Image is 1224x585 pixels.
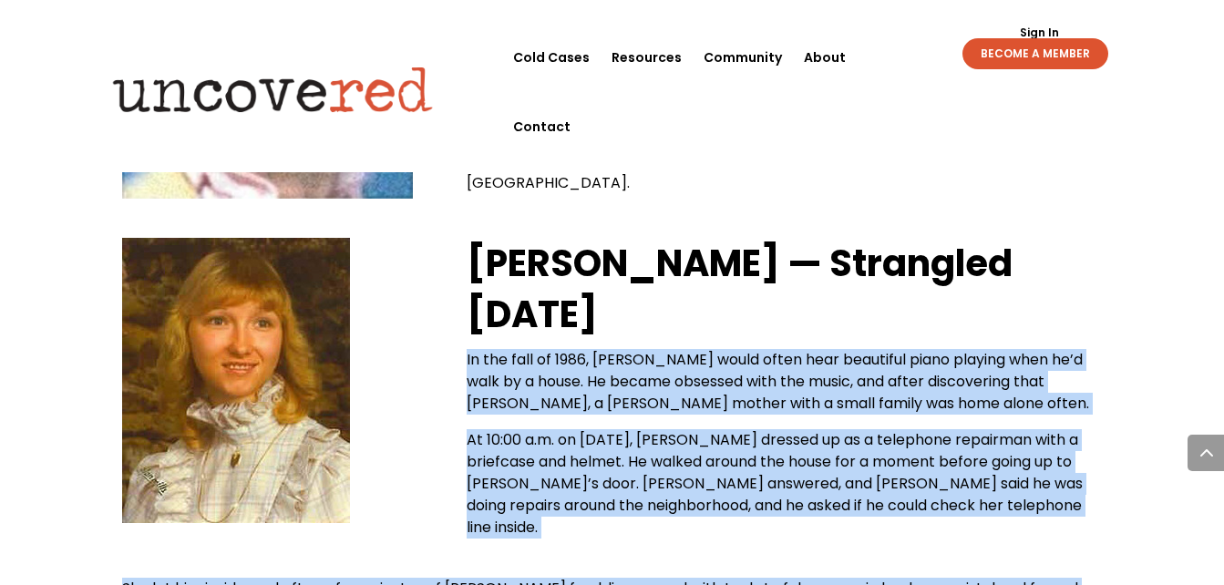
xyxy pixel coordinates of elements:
span: At 10:00 a.m. on [DATE], [PERSON_NAME] dressed up as a telephone repairman with a briefcase and h... [467,429,1083,538]
strong: [PERSON_NAME] — Strangled [DATE] [467,238,1013,340]
a: BECOME A MEMBER [962,38,1108,69]
a: Cold Cases [513,23,590,92]
a: Sign In [1010,27,1069,38]
a: Resources [612,23,682,92]
a: About [804,23,846,92]
a: Contact [513,92,571,161]
img: 161710860 [122,238,350,523]
img: Uncovered logo [98,54,448,125]
a: Community [704,23,782,92]
span: He ultimately took [PERSON_NAME]’s body to the [DEMOGRAPHIC_DATA] basement in order to pose and p... [467,128,1091,193]
span: In the fall of 1986, [PERSON_NAME] would often hear beautiful piano playing when he’d walk by a h... [467,349,1089,414]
